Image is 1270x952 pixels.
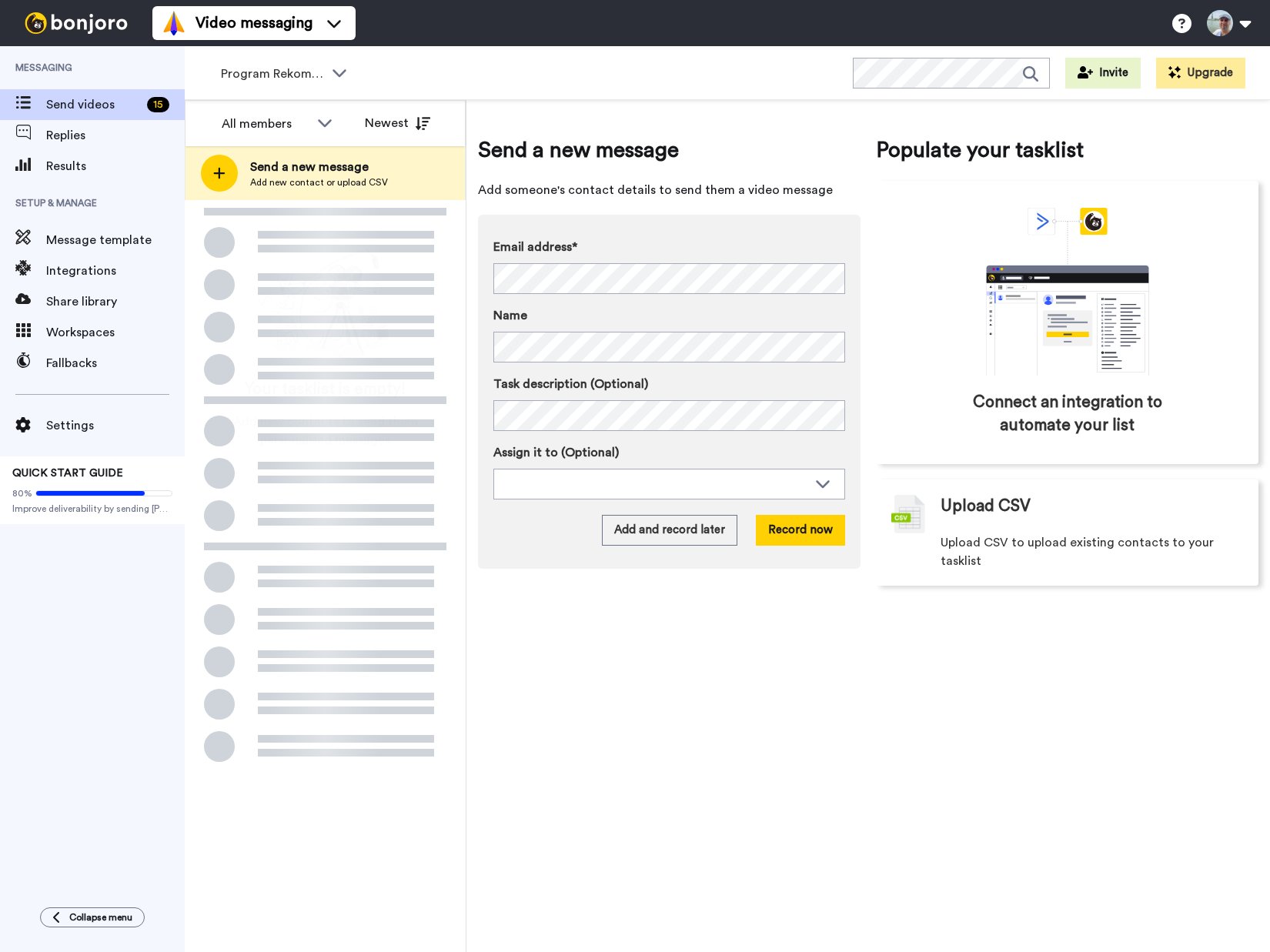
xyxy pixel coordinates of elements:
img: ready-set-action.png [249,243,403,366]
span: Share library [46,292,185,311]
span: Send a new message [250,158,388,176]
button: Record now [756,515,845,546]
span: Add someone's contact details to send them a video message [478,181,861,199]
span: Upload CSV [941,495,1031,518]
span: Connect an integration to automate your list [941,391,1193,437]
img: bj-logo-header-white.svg [18,12,134,34]
img: csv-grey.png [891,495,925,533]
span: Integrations [46,262,185,280]
span: Fallbacks [46,354,185,372]
div: animation [952,208,1183,376]
button: Upgrade [1156,58,1245,89]
span: QUICK START GUIDE [12,468,123,479]
span: 80% [12,487,32,499]
label: Email address* [493,238,845,256]
span: Upload CSV to upload existing contacts to your tasklist [941,533,1243,570]
span: Program Rekomendacji [221,65,324,83]
span: Add new contacts to send them personalised messages [208,413,443,449]
div: 15 [147,97,169,112]
span: Add new contact or upload CSV [250,176,388,189]
div: All members [222,115,309,133]
img: vm-color.svg [162,11,186,35]
span: Settings [46,416,185,435]
span: Improve deliverability by sending [PERSON_NAME]’s from your own email [12,503,172,515]
button: Add and record later [602,515,737,546]
span: Send a new message [478,135,861,165]
button: Invite [1065,58,1141,89]
span: Send videos [46,95,141,114]
span: Results [46,157,185,175]
span: Workspaces [46,323,185,342]
span: Replies [46,126,185,145]
span: Video messaging [196,12,312,34]
button: Collapse menu [40,907,145,927]
span: Name [493,306,527,325]
label: Task description (Optional) [493,375,845,393]
label: Assign it to (Optional) [493,443,845,462]
span: Message template [46,231,185,249]
span: Populate your tasklist [876,135,1258,165]
button: Newest [353,108,442,139]
span: Collapse menu [69,911,132,924]
span: Your tasklist is empty! [245,378,406,401]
